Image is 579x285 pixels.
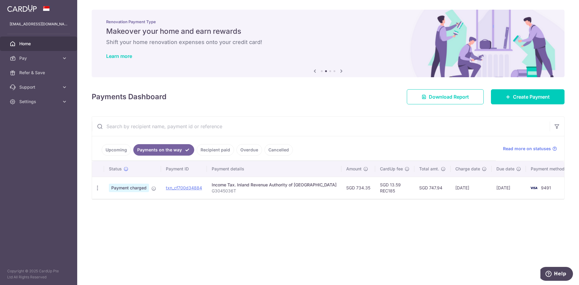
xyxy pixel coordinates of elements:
[166,185,202,190] a: txn_cf700d34884
[102,144,131,156] a: Upcoming
[207,161,341,177] th: Payment details
[92,117,550,136] input: Search by recipient name, payment id or reference
[375,177,414,199] td: SGD 13.59 REC185
[109,166,122,172] span: Status
[19,41,59,47] span: Home
[513,93,550,100] span: Create Payment
[106,27,550,36] h5: Makeover your home and earn rewards
[236,144,262,156] a: Overdue
[492,177,526,199] td: [DATE]
[407,89,484,104] a: Download Report
[540,267,573,282] iframe: Opens a widget where you can find more information
[92,10,565,77] img: Renovation banner
[503,146,557,152] a: Read more on statuses
[503,146,551,152] span: Read more on statuses
[10,21,68,27] p: [EMAIL_ADDRESS][DOMAIN_NAME]
[419,166,439,172] span: Total amt.
[491,89,565,104] a: Create Payment
[7,5,37,12] img: CardUp
[264,144,293,156] a: Cancelled
[212,188,337,194] p: G3045036T
[19,70,59,76] span: Refer & Save
[92,91,166,102] h4: Payments Dashboard
[161,161,207,177] th: Payment ID
[19,99,59,105] span: Settings
[106,53,132,59] a: Learn more
[414,177,451,199] td: SGD 747.94
[19,55,59,61] span: Pay
[380,166,403,172] span: CardUp fee
[541,185,551,190] span: 9491
[341,177,375,199] td: SGD 734.35
[19,84,59,90] span: Support
[106,39,550,46] h6: Shift your home renovation expenses onto your credit card!
[346,166,362,172] span: Amount
[212,182,337,188] div: Income Tax. Inland Revenue Authority of [GEOGRAPHIC_DATA]
[528,184,540,192] img: Bank Card
[106,19,550,24] p: Renovation Payment Type
[197,144,234,156] a: Recipient paid
[429,93,469,100] span: Download Report
[496,166,514,172] span: Due date
[133,144,194,156] a: Payments on the way
[526,161,572,177] th: Payment method
[451,177,492,199] td: [DATE]
[455,166,480,172] span: Charge date
[109,184,149,192] span: Payment charged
